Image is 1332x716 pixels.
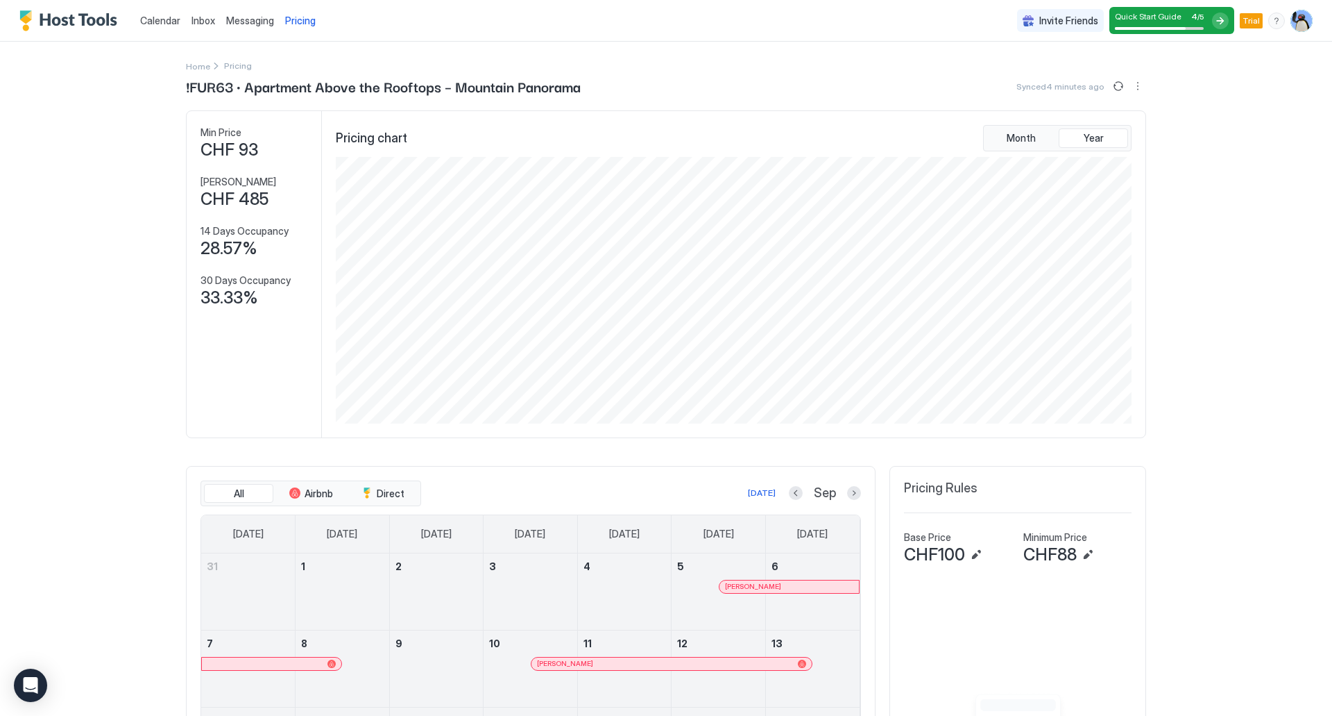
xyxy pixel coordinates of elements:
[296,631,389,656] a: September 8, 2025
[677,560,684,572] span: 5
[766,553,860,579] a: September 6, 2025
[577,553,672,631] td: September 4, 2025
[484,631,577,656] a: September 10, 2025
[233,528,264,540] span: [DATE]
[1268,13,1285,29] div: menu
[226,15,274,26] span: Messaging
[484,553,578,631] td: September 3, 2025
[783,515,842,553] a: Saturday
[1023,531,1087,544] span: Minimum Price
[224,60,252,71] span: Breadcrumb
[537,659,593,668] span: [PERSON_NAME]
[395,638,402,649] span: 9
[200,238,257,259] span: 28.57%
[200,481,421,507] div: tab-group
[1243,15,1260,27] span: Trial
[515,528,545,540] span: [DATE]
[296,630,390,707] td: September 8, 2025
[186,58,210,73] div: Breadcrumb
[1290,10,1313,32] div: User profile
[771,638,783,649] span: 13
[390,553,484,579] a: September 2, 2025
[200,189,268,210] span: CHF 485
[200,225,289,238] span: 14 Days Occupancy
[186,61,210,72] span: Home
[904,544,965,565] span: CHF100
[577,630,672,707] td: September 11, 2025
[285,15,316,27] span: Pricing
[390,631,484,656] a: September 9, 2025
[191,15,215,26] span: Inbox
[968,547,984,563] button: Edit
[186,58,210,73] a: Home
[200,140,258,160] span: CHF 93
[847,486,861,500] button: Next month
[904,481,977,497] span: Pricing Rules
[19,10,123,31] div: Host Tools Logo
[489,560,496,572] span: 3
[609,528,640,540] span: [DATE]
[484,630,578,707] td: September 10, 2025
[313,515,371,553] a: Monday
[201,630,296,707] td: September 7, 2025
[140,15,180,26] span: Calendar
[1110,78,1127,94] button: Sync prices
[672,630,766,707] td: September 12, 2025
[1129,78,1146,94] button: More options
[1039,15,1098,27] span: Invite Friends
[201,553,296,631] td: August 31, 2025
[204,484,273,503] button: All
[748,487,776,499] div: [DATE]
[1084,132,1104,144] span: Year
[296,553,389,579] a: September 1, 2025
[200,288,258,308] span: 33.33%
[765,553,860,631] td: September 6, 2025
[672,553,765,579] a: September 5, 2025
[746,485,778,501] button: [DATE]
[1059,128,1128,148] button: Year
[595,515,654,553] a: Thursday
[1079,547,1096,563] button: Edit
[904,531,951,544] span: Base Price
[1115,11,1181,22] span: Quick Start Guide
[672,553,766,631] td: September 5, 2025
[1191,11,1197,22] span: 4
[296,553,390,631] td: September 1, 2025
[226,13,274,28] a: Messaging
[703,528,734,540] span: [DATE]
[725,582,781,591] span: [PERSON_NAME]
[578,631,672,656] a: September 11, 2025
[690,515,748,553] a: Friday
[301,638,307,649] span: 8
[537,659,806,668] div: [PERSON_NAME]
[348,484,418,503] button: Direct
[389,553,484,631] td: September 2, 2025
[389,630,484,707] td: September 9, 2025
[1016,81,1104,92] span: Synced 4 minutes ago
[578,553,672,579] a: September 4, 2025
[797,528,828,540] span: [DATE]
[677,638,688,649] span: 12
[336,131,407,147] span: Pricing chart
[200,274,291,287] span: 30 Days Occupancy
[186,76,581,97] span: !FUR63 · Apartment Above the Rooftops – Mountain Panorama
[765,630,860,707] td: September 13, 2025
[191,13,215,28] a: Inbox
[305,488,333,500] span: Airbnb
[234,488,244,500] span: All
[207,560,218,572] span: 31
[814,485,836,501] span: Sep
[200,126,241,139] span: Min Price
[501,515,559,553] a: Wednesday
[301,560,305,572] span: 1
[407,515,466,553] a: Tuesday
[987,128,1056,148] button: Month
[672,631,765,656] a: September 12, 2025
[377,488,404,500] span: Direct
[789,486,803,500] button: Previous month
[395,560,402,572] span: 2
[1023,544,1077,565] span: CHF88
[583,560,590,572] span: 4
[1007,132,1036,144] span: Month
[14,669,47,702] div: Open Intercom Messenger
